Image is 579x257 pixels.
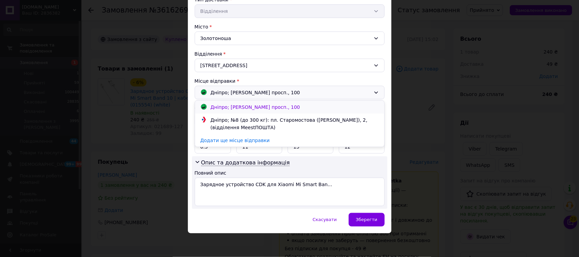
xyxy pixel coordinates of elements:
span: Зберегти [356,217,377,222]
div: Золотоноша [195,32,385,45]
textarea: Зарядное устройство CDK для Xiaomi Mi Smart Ban... [195,178,385,206]
span: Опис та додаткова інформація [201,159,290,166]
span: Дніпро; [PERSON_NAME] просп., 100 [211,89,300,96]
div: Місце відправки [195,78,385,84]
span: Скасувати [313,217,337,222]
a: Додати ще місце відправки [195,134,384,147]
label: Повний опис [195,170,227,176]
div: Відділення [195,51,385,57]
div: Місто [195,23,385,30]
div: [STREET_ADDRESS] [195,59,385,72]
div: Дніпро; №8 (до 300 кг): пл. Старомостова ([PERSON_NAME]), 2, (відділення MeestПОШТА) [209,116,381,131]
span: Дніпро; [PERSON_NAME] просп., 100 [211,104,300,110]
